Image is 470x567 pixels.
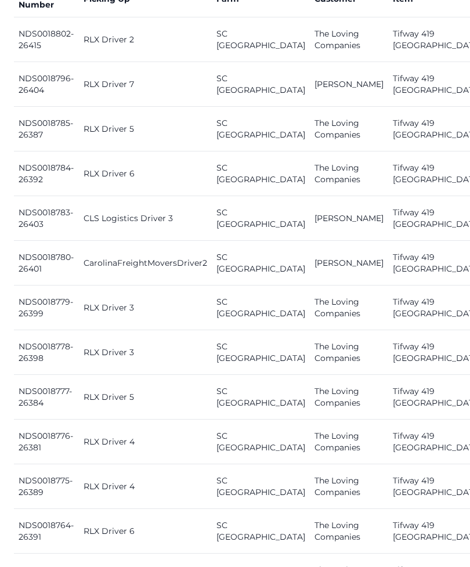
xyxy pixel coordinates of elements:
[310,197,388,241] td: [PERSON_NAME]
[212,197,310,241] td: SC [GEOGRAPHIC_DATA]
[212,375,310,420] td: SC [GEOGRAPHIC_DATA]
[79,375,212,420] td: RLX Driver 5
[310,63,388,107] td: [PERSON_NAME]
[79,465,212,510] td: RLX Driver 4
[212,241,310,286] td: SC [GEOGRAPHIC_DATA]
[212,18,310,63] td: SC [GEOGRAPHIC_DATA]
[79,197,212,241] td: CLS Logistics Driver 3
[14,420,79,465] td: NDS0018776-26381
[310,331,388,375] td: The Loving Companies
[212,152,310,197] td: SC [GEOGRAPHIC_DATA]
[14,286,79,331] td: NDS0018779-26399
[310,152,388,197] td: The Loving Companies
[212,286,310,331] td: SC [GEOGRAPHIC_DATA]
[310,375,388,420] td: The Loving Companies
[310,107,388,152] td: The Loving Companies
[79,18,212,63] td: RLX Driver 2
[14,241,79,286] td: NDS0018780-26401
[212,107,310,152] td: SC [GEOGRAPHIC_DATA]
[79,331,212,375] td: RLX Driver 3
[14,375,79,420] td: NDS0018777-26384
[212,331,310,375] td: SC [GEOGRAPHIC_DATA]
[212,63,310,107] td: SC [GEOGRAPHIC_DATA]
[310,286,388,331] td: The Loving Companies
[79,107,212,152] td: RLX Driver 5
[14,510,79,554] td: NDS0018764-26391
[14,331,79,375] td: NDS0018778-26398
[14,107,79,152] td: NDS0018785-26387
[310,510,388,554] td: The Loving Companies
[14,465,79,510] td: NDS0018775-26389
[212,465,310,510] td: SC [GEOGRAPHIC_DATA]
[14,18,79,63] td: NDS0018802-26415
[310,18,388,63] td: The Loving Companies
[212,420,310,465] td: SC [GEOGRAPHIC_DATA]
[212,510,310,554] td: SC [GEOGRAPHIC_DATA]
[310,241,388,286] td: [PERSON_NAME]
[79,63,212,107] td: RLX Driver 7
[14,152,79,197] td: NDS0018784-26392
[79,420,212,465] td: RLX Driver 4
[14,63,79,107] td: NDS0018796-26404
[79,510,212,554] td: RLX Driver 6
[79,152,212,197] td: RLX Driver 6
[79,286,212,331] td: RLX Driver 3
[79,241,212,286] td: CarolinaFreightMoversDriver2
[310,465,388,510] td: The Loving Companies
[310,420,388,465] td: The Loving Companies
[14,197,79,241] td: NDS0018783-26403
